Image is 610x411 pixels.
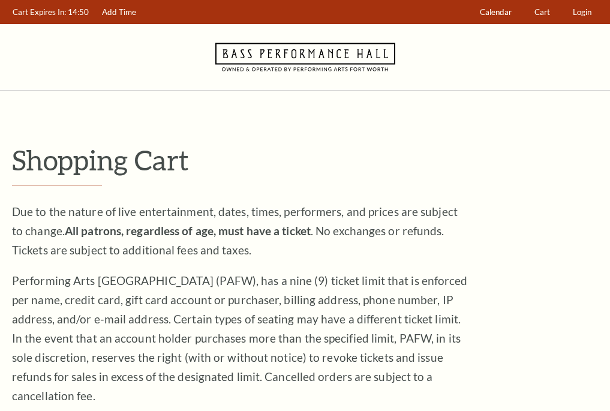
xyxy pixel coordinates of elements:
[65,224,311,238] strong: All patrons, regardless of age, must have a ticket
[567,1,597,24] a: Login
[13,7,66,17] span: Cart Expires In:
[68,7,89,17] span: 14:50
[12,145,598,175] p: Shopping Cart
[97,1,142,24] a: Add Time
[12,205,458,257] span: Due to the nature of live entertainment, dates, times, performers, and prices are subject to chan...
[474,1,518,24] a: Calendar
[480,7,512,17] span: Calendar
[529,1,556,24] a: Cart
[534,7,550,17] span: Cart
[573,7,591,17] span: Login
[12,271,468,406] p: Performing Arts [GEOGRAPHIC_DATA] (PAFW), has a nine (9) ticket limit that is enforced per name, ...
